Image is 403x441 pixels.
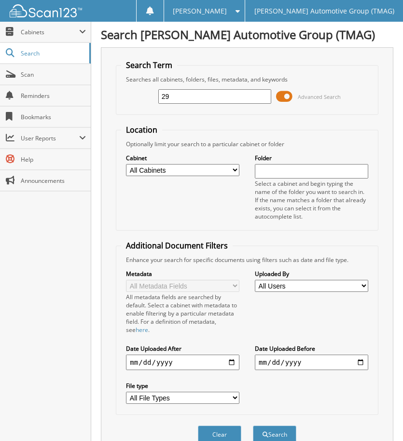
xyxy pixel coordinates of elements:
label: Cabinet [126,154,239,162]
div: Enhance your search for specific documents using filters such as date and file type. [121,256,373,264]
span: [PERSON_NAME] [173,8,227,14]
span: Bookmarks [21,113,86,121]
a: here [136,326,148,334]
legend: Search Term [121,60,177,70]
span: Search [21,49,84,57]
input: end [255,355,368,370]
span: Scan [21,70,86,79]
div: All metadata fields are searched by default. Select a cabinet with metadata to enable filtering b... [126,293,239,334]
span: Announcements [21,177,86,185]
legend: Additional Document Filters [121,240,233,251]
legend: Location [121,124,162,135]
label: Date Uploaded Before [255,345,368,353]
div: Select a cabinet and begin typing the name of the folder you want to search in. If the name match... [255,179,368,220]
label: Folder [255,154,368,162]
span: User Reports [21,134,79,142]
div: Optionally limit your search to a particular cabinet or folder [121,140,373,148]
input: start [126,355,239,370]
label: Metadata [126,270,239,278]
span: Help [21,155,86,164]
h1: Search [PERSON_NAME] Automotive Group (TMAG) [101,27,393,42]
span: [PERSON_NAME] Automotive Group (TMAG) [254,8,394,14]
label: Uploaded By [255,270,368,278]
label: File type [126,382,239,390]
img: scan123-logo-white.svg [10,4,82,17]
span: Advanced Search [298,93,341,100]
label: Date Uploaded After [126,345,239,353]
div: Searches all cabinets, folders, files, metadata, and keywords [121,75,373,83]
span: Cabinets [21,28,79,36]
span: Reminders [21,92,86,100]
